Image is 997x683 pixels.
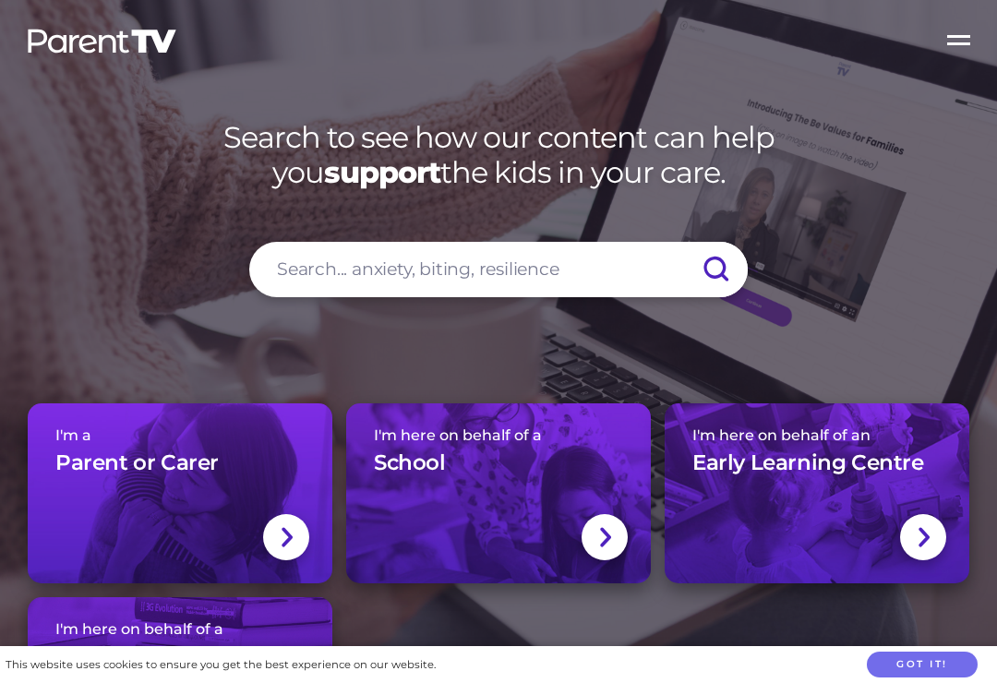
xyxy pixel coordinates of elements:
[280,525,294,549] img: svg+xml;base64,PHN2ZyBlbmFibGUtYmFja2dyb3VuZD0ibmV3IDAgMCAxNC44IDI1LjciIHZpZXdCb3g9IjAgMCAxNC44ID...
[324,154,440,190] strong: support
[867,652,978,678] button: Got it!
[6,655,436,675] div: This website uses cookies to ensure you get the best experience on our website.
[683,242,748,297] input: Submit
[249,242,748,297] input: Search... anxiety, biting, resilience
[55,620,305,638] span: I'm here on behalf of a
[917,525,931,549] img: svg+xml;base64,PHN2ZyBlbmFibGUtYmFja2dyb3VuZD0ibmV3IDAgMCAxNC44IDI1LjciIHZpZXdCb3g9IjAgMCAxNC44ID...
[665,403,969,583] a: I'm here on behalf of anEarly Learning Centre
[692,449,924,477] h3: Early Learning Centre
[26,28,178,54] img: parenttv-logo-white.4c85aaf.svg
[28,403,332,583] a: I'm aParent or Carer
[55,426,305,444] span: I'm a
[374,426,623,444] span: I'm here on behalf of a
[55,449,219,477] h3: Parent or Carer
[692,426,942,444] span: I'm here on behalf of an
[598,525,612,549] img: svg+xml;base64,PHN2ZyBlbmFibGUtYmFja2dyb3VuZD0ibmV3IDAgMCAxNC44IDI1LjciIHZpZXdCb3g9IjAgMCAxNC44ID...
[28,120,969,191] h1: Search to see how our content can help you the kids in your care.
[374,449,446,477] h3: School
[55,643,129,671] h3: Library
[346,403,651,583] a: I'm here on behalf of aSchool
